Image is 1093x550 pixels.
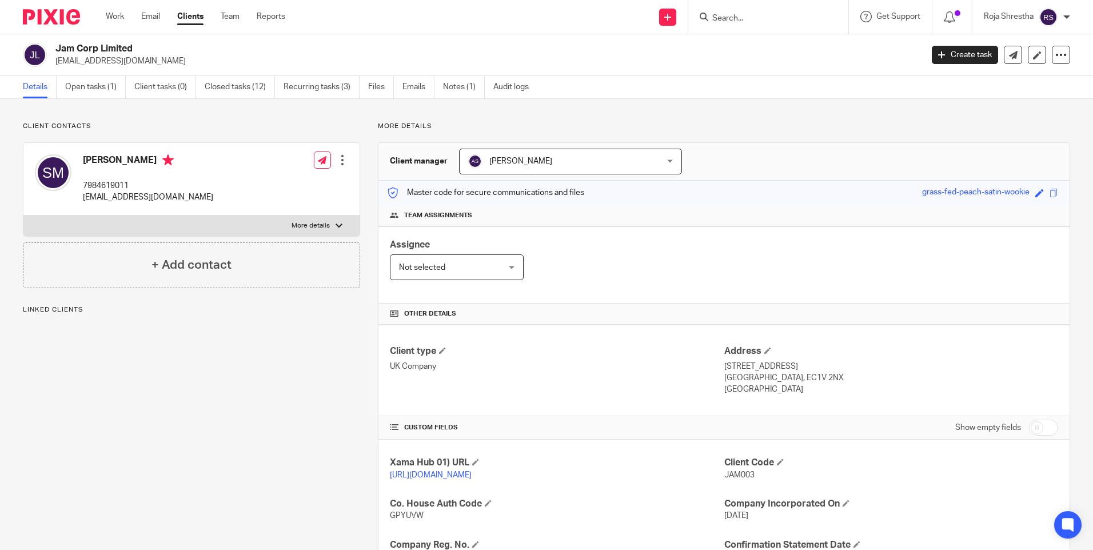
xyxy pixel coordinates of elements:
[489,157,552,165] span: [PERSON_NAME]
[1039,8,1058,26] img: svg%3E
[390,156,448,167] h3: Client manager
[724,361,1058,372] p: [STREET_ADDRESS]
[23,43,47,67] img: svg%3E
[724,498,1058,510] h4: Company Incorporated On
[65,76,126,98] a: Open tasks (1)
[292,221,330,230] p: More details
[390,345,724,357] h4: Client type
[23,122,360,131] p: Client contacts
[390,240,430,249] span: Assignee
[404,211,472,220] span: Team assignments
[724,384,1058,395] p: [GEOGRAPHIC_DATA]
[724,457,1058,469] h4: Client Code
[134,76,196,98] a: Client tasks (0)
[23,9,80,25] img: Pixie
[402,76,434,98] a: Emails
[55,43,743,55] h2: Jam Corp Limited
[141,11,160,22] a: Email
[387,187,584,198] p: Master code for secure communications and files
[55,55,915,67] p: [EMAIL_ADDRESS][DOMAIN_NAME]
[23,305,360,314] p: Linked clients
[257,11,285,22] a: Reports
[390,498,724,510] h4: Co. House Auth Code
[390,471,472,479] a: [URL][DOMAIN_NAME]
[390,512,424,520] span: GPYUVW
[724,372,1058,384] p: [GEOGRAPHIC_DATA], EC1V 2NX
[932,46,998,64] a: Create task
[404,309,456,318] span: Other details
[443,76,485,98] a: Notes (1)
[177,11,204,22] a: Clients
[390,423,724,432] h4: CUSTOM FIELDS
[83,192,213,203] p: [EMAIL_ADDRESS][DOMAIN_NAME]
[221,11,240,22] a: Team
[724,512,748,520] span: [DATE]
[368,76,394,98] a: Files
[493,76,537,98] a: Audit logs
[378,122,1070,131] p: More details
[390,457,724,469] h4: Xama Hub 01) URL
[876,13,920,21] span: Get Support
[724,471,755,479] span: JAM003
[724,345,1058,357] h4: Address
[106,11,124,22] a: Work
[922,186,1030,200] div: grass-fed-peach-satin-wookie
[468,154,482,168] img: svg%3E
[151,256,232,274] h4: + Add contact
[399,264,445,272] span: Not selected
[162,154,174,166] i: Primary
[284,76,360,98] a: Recurring tasks (3)
[711,14,814,24] input: Search
[390,361,724,372] p: UK Company
[205,76,275,98] a: Closed tasks (12)
[35,154,71,191] img: svg%3E
[984,11,1034,22] p: Roja Shrestha
[955,422,1021,433] label: Show empty fields
[83,154,213,169] h4: [PERSON_NAME]
[83,180,213,192] p: 7984619011
[23,76,57,98] a: Details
